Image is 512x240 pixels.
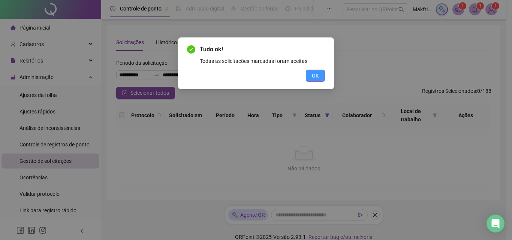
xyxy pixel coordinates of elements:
[200,45,325,54] span: Tudo ok!
[487,215,505,233] div: Open Intercom Messenger
[200,57,325,65] div: Todas as solicitações marcadas foram aceitas
[306,70,325,82] button: OK
[187,45,195,54] span: check-circle
[312,72,319,80] span: OK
